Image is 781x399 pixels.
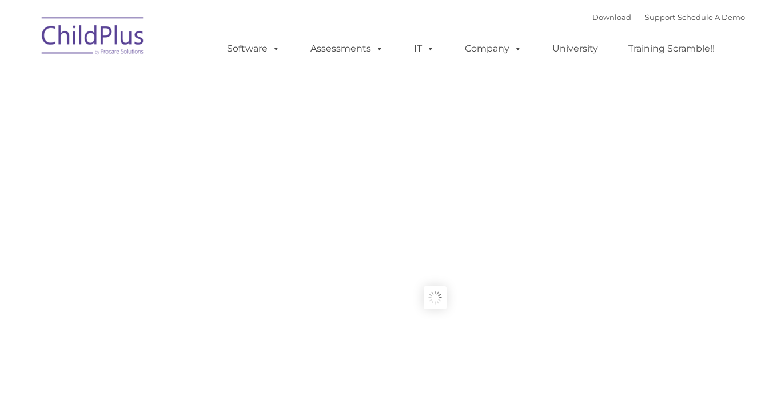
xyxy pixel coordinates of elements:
a: Support [645,13,675,22]
a: Assessments [299,37,395,60]
a: Company [453,37,533,60]
a: Training Scramble!! [617,37,726,60]
img: ChildPlus by Procare Solutions [36,9,150,66]
a: IT [403,37,446,60]
font: | [592,13,745,22]
a: University [541,37,609,60]
a: Download [592,13,631,22]
a: Software [216,37,292,60]
a: Schedule A Demo [678,13,745,22]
